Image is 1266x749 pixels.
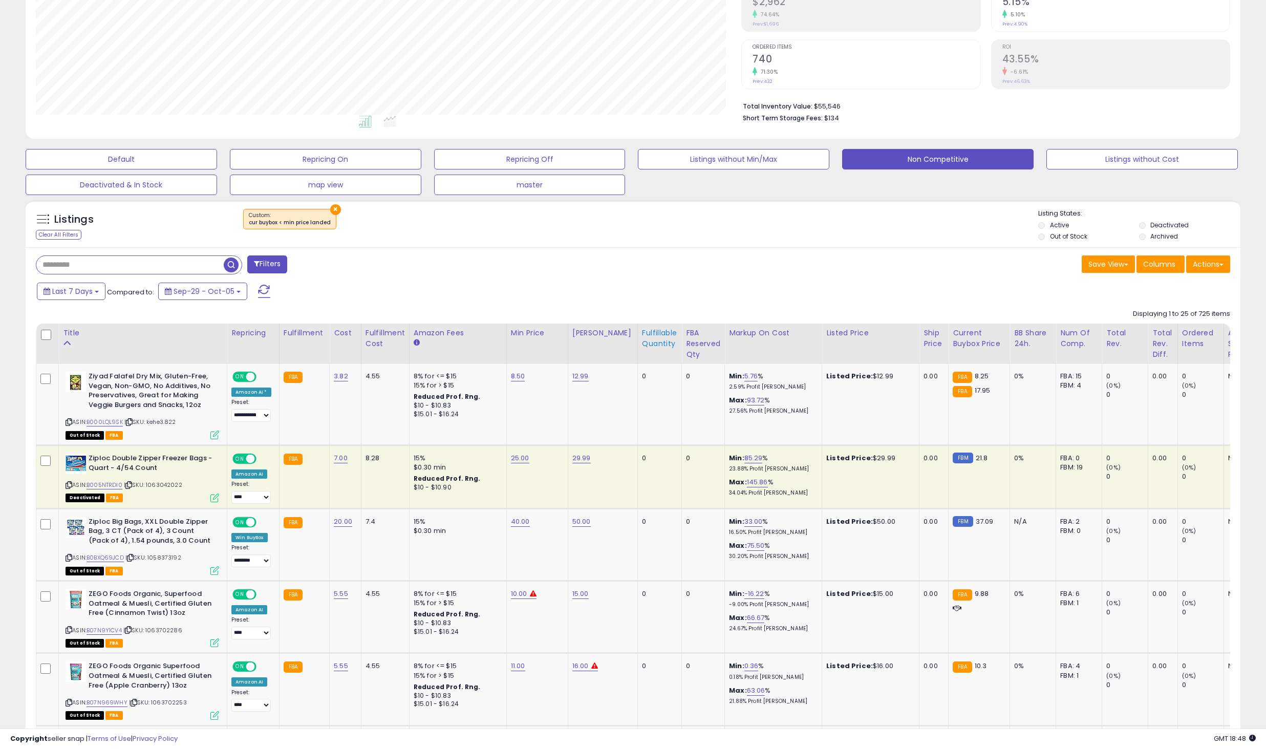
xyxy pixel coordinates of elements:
div: 0 [686,454,717,463]
button: Repricing Off [434,149,626,169]
div: 8% for <= $15 [414,661,499,671]
div: Fulfillable Quantity [642,328,677,349]
b: Reduced Prof. Rng. [414,610,481,618]
div: 0 [1106,454,1148,463]
div: FBM: 1 [1060,598,1094,608]
div: Win BuyBox [231,533,268,542]
b: Max: [729,686,747,695]
div: $10 - $10.83 [414,692,499,700]
div: 0 [642,517,674,526]
div: % [729,661,814,680]
a: B000LQL9SK [87,418,123,426]
a: 8.50 [511,371,525,381]
div: FBM: 1 [1060,671,1094,680]
div: Fulfillment Cost [366,328,405,349]
small: FBA [284,661,303,673]
span: | SKU: kehe3.822 [124,418,176,426]
a: 75.50 [747,541,765,551]
span: OFF [255,373,271,381]
div: FBA: 2 [1060,517,1094,526]
div: 7.4 [366,517,401,526]
div: 0% [1014,661,1048,671]
small: (0%) [1182,527,1196,535]
div: Amazon AI [231,469,267,479]
button: × [330,204,341,215]
div: FBA: 15 [1060,372,1094,381]
b: Min: [729,589,744,598]
div: 0 [642,589,674,598]
b: Listed Price: [826,661,873,671]
div: [PERSON_NAME] [572,328,633,338]
div: 0 [1182,517,1224,526]
div: Preset: [231,481,271,504]
div: 0% [1014,372,1048,381]
span: 21.8 [976,453,988,463]
b: Reduced Prof. Rng. [414,392,481,401]
span: All listings that are unavailable for purchase on Amazon for any reason other than out-of-stock [66,494,104,502]
div: % [729,541,814,560]
div: 0 [686,372,717,381]
div: 0 [1106,589,1148,598]
label: Out of Stock [1050,232,1087,241]
div: 0.00 [924,454,940,463]
div: Title [63,328,223,338]
div: 0 [686,661,717,671]
img: 51j2qlFNMvL._SL40_.jpg [66,454,86,474]
p: 27.56% Profit [PERSON_NAME] [729,408,814,415]
div: 0 [642,372,674,381]
small: (0%) [1182,463,1196,472]
div: 0 [1106,517,1148,526]
span: OFF [255,662,271,671]
small: FBA [284,454,303,465]
small: (0%) [1106,672,1121,680]
a: 12.99 [572,371,589,381]
a: B07N969WHY [87,698,127,707]
img: 41qMsHwsoQL._SL40_.jpg [66,372,86,392]
small: FBA [284,517,303,528]
div: 0 [1106,372,1148,381]
div: 0 [1106,390,1148,399]
span: ROI [1002,45,1230,50]
small: FBA [953,661,972,673]
small: FBM [953,516,973,527]
a: Terms of Use [88,734,131,743]
div: 0 [1182,589,1224,598]
div: FBA: 4 [1060,661,1094,671]
th: The percentage added to the cost of goods (COGS) that forms the calculator for Min & Max prices. [725,324,822,364]
a: 66.67 [747,613,765,623]
a: 0.36 [744,661,759,671]
b: Listed Price: [826,517,873,526]
div: Markup on Cost [729,328,818,338]
a: 10.00 [511,589,527,599]
small: FBA [953,386,972,397]
a: B07N9Y1CV4 [87,626,122,635]
span: OFF [255,518,271,526]
div: 0.00 [1152,454,1170,463]
a: 20.00 [334,517,352,527]
span: 10.3 [975,661,987,671]
div: Preset: [231,544,271,567]
div: 0.00 [1152,372,1170,381]
button: Actions [1186,255,1230,273]
div: FBA: 6 [1060,589,1094,598]
span: 8.25 [975,371,989,381]
span: 37.09 [976,517,994,526]
a: -16.22 [744,589,764,599]
li: $55,546 [743,99,1222,112]
b: Min: [729,453,744,463]
div: Listed Price [826,328,915,338]
div: % [729,517,814,536]
div: Total Rev. Diff. [1152,328,1173,360]
a: 15.00 [572,589,589,599]
b: ZEGO Foods Organic Superfood Oatmeal & Muesli, Certified Gluten Free (Apple Cranberry) 13oz [89,661,213,693]
b: Ziyad Falafel Dry Mix, Gluten-Free, Vegan, Non-GMO, No Additives, No Preservatives, Great for Mak... [89,372,213,412]
b: Min: [729,517,744,526]
a: 25.00 [511,453,529,463]
small: (0%) [1106,527,1121,535]
span: OFF [255,455,271,463]
div: 0 [1106,536,1148,545]
a: 85.29 [744,453,763,463]
div: 8% for <= $15 [414,372,499,381]
div: 0% [1014,589,1048,598]
small: (0%) [1106,463,1121,472]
